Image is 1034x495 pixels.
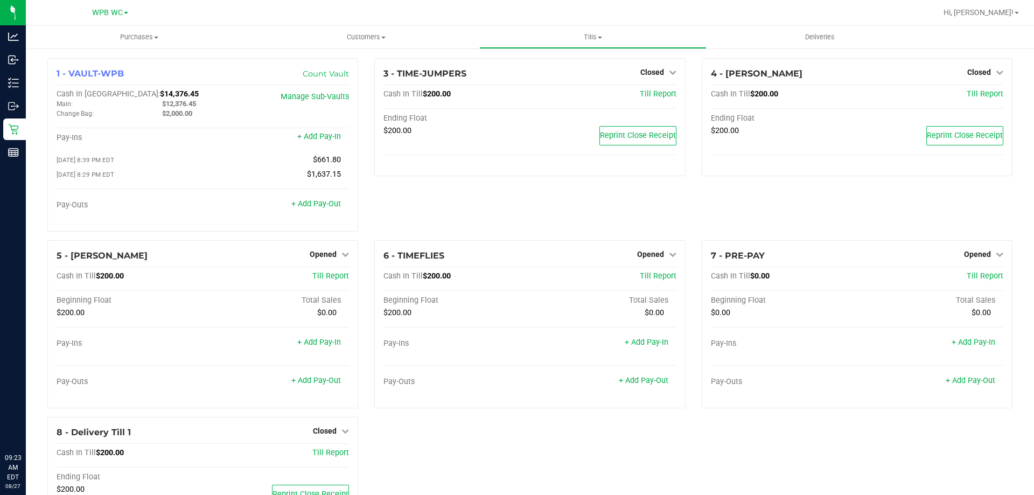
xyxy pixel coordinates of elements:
a: Till Report [640,271,676,281]
p: 09:23 AM EDT [5,453,21,482]
span: $0.00 [317,308,337,317]
span: $200.00 [423,89,451,99]
span: Till Report [640,89,676,99]
button: Reprint Close Receipt [926,126,1003,145]
a: Deliveries [707,26,933,48]
p: 08/27 [5,482,21,490]
span: $200.00 [383,308,411,317]
inline-svg: Analytics [8,31,19,42]
div: Pay-Ins [57,339,203,348]
span: Change Bag: [57,110,94,117]
div: Pay-Ins [711,339,857,348]
a: Tills [479,26,706,48]
span: $1,637.15 [307,170,341,179]
span: Closed [640,68,664,76]
span: Opened [964,250,991,259]
inline-svg: Inventory [8,78,19,88]
span: 1 - VAULT-WPB [57,68,124,79]
span: Cash In Till [711,89,750,99]
span: [DATE] 8:29 PM EDT [57,171,114,178]
span: Closed [313,427,337,435]
button: Reprint Close Receipt [599,126,676,145]
a: + Add Pay-Out [291,199,341,208]
inline-svg: Reports [8,147,19,158]
span: Opened [310,250,337,259]
a: Purchases [26,26,253,48]
span: Cash In [GEOGRAPHIC_DATA]: [57,89,160,99]
span: $200.00 [750,89,778,99]
a: Till Report [967,89,1003,99]
div: Pay-Ins [383,339,530,348]
span: Opened [637,250,664,259]
span: Cash In Till [383,271,423,281]
span: Main: [57,100,73,108]
span: 5 - [PERSON_NAME] [57,250,148,261]
div: Ending Float [57,472,203,482]
a: + Add Pay-Out [291,376,341,385]
span: $0.00 [972,308,991,317]
span: $200.00 [423,271,451,281]
span: Cash In Till [711,271,750,281]
span: $0.00 [711,308,730,317]
a: Till Report [967,271,1003,281]
div: Total Sales [857,296,1003,305]
span: $200.00 [96,448,124,457]
div: Ending Float [383,114,530,123]
inline-svg: Retail [8,124,19,135]
span: $200.00 [96,271,124,281]
iframe: Resource center [11,409,43,441]
div: Total Sales [530,296,676,305]
span: $0.00 [750,271,770,281]
a: + Add Pay-Out [946,376,995,385]
span: $2,000.00 [162,109,192,117]
span: Deliveries [791,32,849,42]
div: Pay-Outs [57,200,203,210]
div: Beginning Float [711,296,857,305]
inline-svg: Inbound [8,54,19,65]
a: + Add Pay-In [952,338,995,347]
span: [DATE] 8:39 PM EDT [57,156,114,164]
span: Cash In Till [57,448,96,457]
div: Pay-Outs [383,377,530,387]
span: Reprint Close Receipt [927,131,1003,140]
a: Manage Sub-Vaults [281,92,349,101]
span: $12,376.45 [162,100,196,108]
div: Pay-Outs [711,377,857,387]
span: WPB WC [92,8,123,17]
span: Purchases [26,32,253,42]
a: Count Vault [303,69,349,79]
div: Pay-Outs [57,377,203,387]
span: $200.00 [711,126,739,135]
span: $200.00 [383,126,411,135]
a: + Add Pay-Out [619,376,668,385]
span: Closed [967,68,991,76]
inline-svg: Outbound [8,101,19,111]
span: Cash In Till [383,89,423,99]
span: Reprint Close Receipt [600,131,676,140]
span: $14,376.45 [160,89,199,99]
a: Customers [253,26,479,48]
span: Tills [480,32,705,42]
a: + Add Pay-In [625,338,668,347]
span: 8 - Delivery Till 1 [57,427,131,437]
span: 3 - TIME-JUMPERS [383,68,466,79]
span: Cash In Till [57,271,96,281]
div: Beginning Float [57,296,203,305]
span: $661.80 [313,155,341,164]
div: Total Sales [203,296,350,305]
a: Till Report [312,448,349,457]
span: 4 - [PERSON_NAME] [711,68,802,79]
span: 6 - TIMEFLIES [383,250,444,261]
span: 7 - PRE-PAY [711,250,765,261]
span: Customers [253,32,479,42]
a: + Add Pay-In [297,338,341,347]
a: Till Report [312,271,349,281]
span: $200.00 [57,485,85,494]
div: Ending Float [711,114,857,123]
a: + Add Pay-In [297,132,341,141]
